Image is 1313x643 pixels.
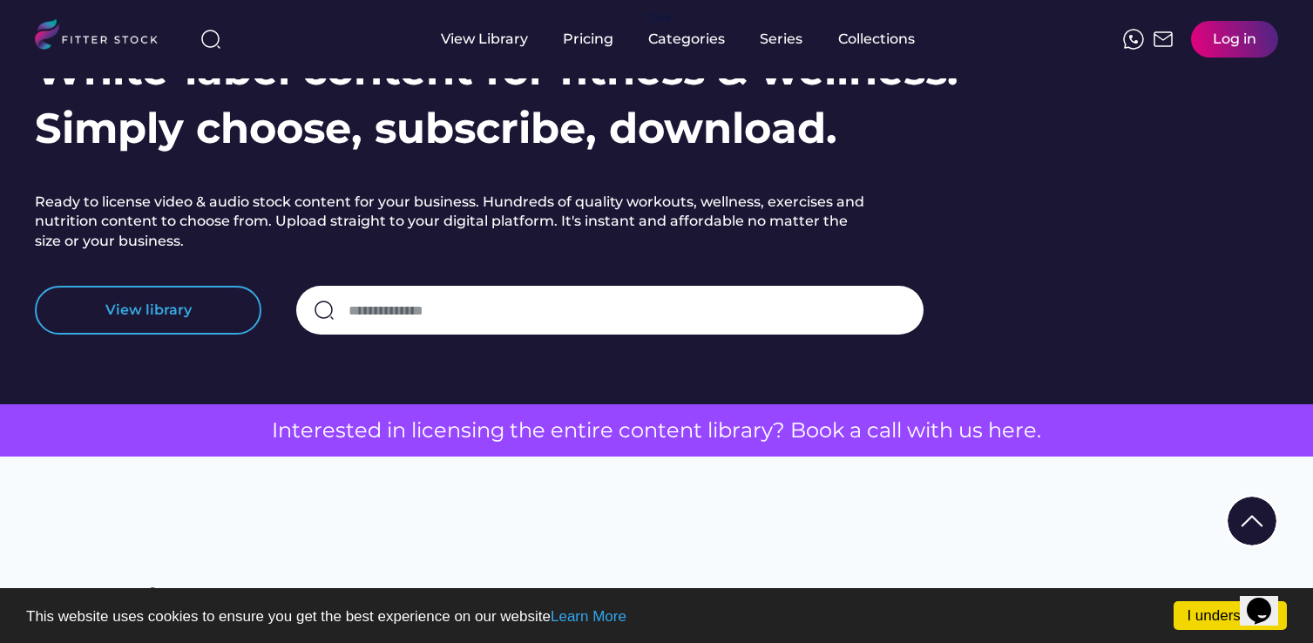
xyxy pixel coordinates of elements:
[907,416,925,445] span: w
[648,30,725,49] div: Categories
[35,286,261,335] button: View library
[314,300,335,321] img: search-normal.svg
[790,416,806,445] span: B
[422,416,434,445] span: c
[278,416,292,445] span: n
[392,416,406,445] span: n
[441,30,528,49] div: View Library
[491,416,504,445] span: g
[314,416,322,445] span: r
[416,416,422,445] span: i
[925,416,931,445] span: i
[849,416,862,445] span: a
[200,29,221,50] img: search-normal%203.svg
[897,416,902,445] span: l
[346,416,355,445] span: t
[434,416,447,445] span: e
[1213,30,1256,49] div: Log in
[551,416,564,445] span: e
[631,416,644,445] span: o
[1037,416,1041,445] span: .
[510,416,518,445] span: t
[806,416,819,445] span: o
[532,416,545,445] span: e
[867,416,879,445] span: c
[680,416,694,445] span: n
[35,41,958,158] h1: White-label content for fitness & wellness. Simply choose, subscribe, download.
[563,30,613,49] div: Pricing
[1015,416,1024,445] span: r
[578,416,586,445] span: t
[838,30,915,49] div: Collections
[1002,416,1015,445] span: e
[1240,573,1296,626] iframe: chat widget
[1024,416,1037,445] span: e
[471,416,477,445] span: i
[301,416,314,445] span: e
[564,416,578,445] span: n
[518,416,532,445] span: h
[732,416,741,445] span: r
[644,416,658,445] span: n
[447,416,461,445] span: n
[658,416,667,445] span: t
[958,416,972,445] span: u
[35,19,173,55] img: LOGO.svg
[619,416,631,445] span: c
[718,416,732,445] span: b
[551,608,626,625] a: Learn More
[819,416,832,445] span: o
[972,416,983,445] span: s
[939,416,953,445] span: h
[387,416,392,445] span: i
[292,416,301,445] span: t
[891,416,897,445] span: l
[1228,497,1276,545] img: Group%201000002322%20%281%29.svg
[26,609,1287,624] p: This website uses cookies to ensure you get the best experience on our website
[368,416,382,445] span: d
[753,416,761,445] span: r
[667,416,680,445] span: e
[35,193,871,251] h2: Ready to license video & audio stock content for your business. Hundreds of quality workouts, wel...
[586,416,592,445] span: i
[592,416,600,445] span: r
[773,416,785,445] span: ?
[879,416,891,445] span: a
[477,416,491,445] span: n
[761,416,773,445] span: y
[1123,29,1144,50] img: meteor-icons_whatsapp%20%281%29.svg
[461,416,471,445] span: s
[931,416,939,445] span: t
[694,416,702,445] span: t
[713,416,718,445] span: i
[335,416,346,445] span: s
[322,416,335,445] span: e
[355,416,368,445] span: e
[1174,601,1287,630] a: I understand!
[35,577,321,635] h2: How it works
[272,416,278,445] span: I
[600,416,613,445] span: e
[741,416,753,445] span: a
[760,30,803,49] div: Series
[832,416,844,445] span: k
[1153,29,1174,50] img: Frame%2051.svg
[411,416,416,445] span: l
[988,416,1002,445] span: h
[648,9,671,26] div: fvck
[707,416,713,445] span: l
